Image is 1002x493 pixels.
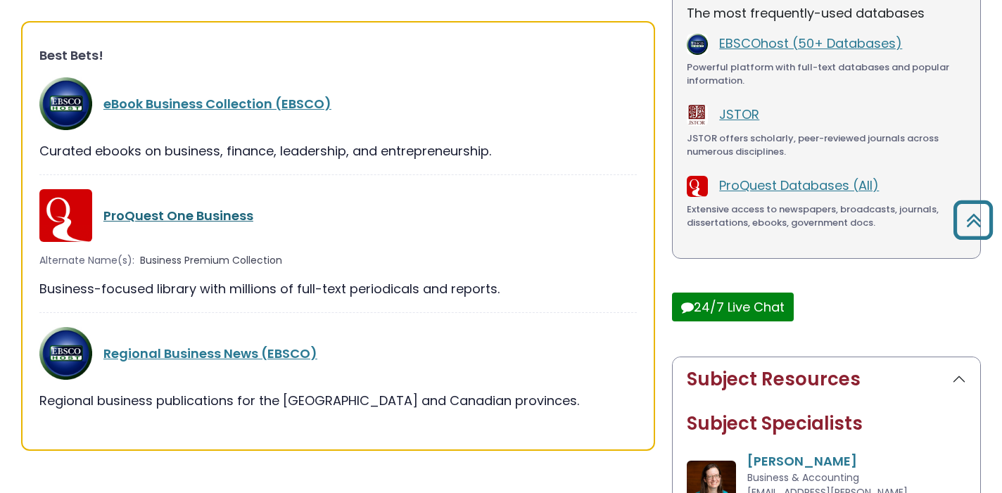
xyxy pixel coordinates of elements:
h3: Best Bets! [39,48,637,63]
a: Regional Business News (EBSCO) [103,345,317,362]
a: JSTOR [719,105,759,123]
div: JSTOR offers scholarly, peer-reviewed journals across numerous disciplines. [687,132,966,159]
div: Extensive access to newspapers, broadcasts, journals, dissertations, ebooks, government docs. [687,203,966,230]
div: Business-focused library with millions of full-text periodicals and reports. [39,279,637,298]
span: Business Premium Collection [140,253,282,268]
a: ProQuest One Business [103,207,253,224]
span: Alternate Name(s): [39,253,134,268]
a: eBook Business Collection (EBSCO) [103,95,331,113]
p: The most frequently-used databases [687,4,966,23]
span: Business & Accounting [747,470,859,485]
button: Subject Resources [673,357,980,402]
a: Back to Top [948,207,998,233]
a: [PERSON_NAME] [747,452,857,470]
div: Powerful platform with full-text databases and popular information. [687,60,966,88]
div: Curated ebooks on business, finance, leadership, and entrepreneurship. [39,141,637,160]
div: Regional business publications for the [GEOGRAPHIC_DATA] and Canadian provinces. [39,391,637,410]
button: 24/7 Live Chat [672,293,794,321]
h2: Subject Specialists [687,413,966,435]
a: ProQuest Databases (All) [719,177,879,194]
a: EBSCOhost (50+ Databases) [719,34,902,52]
